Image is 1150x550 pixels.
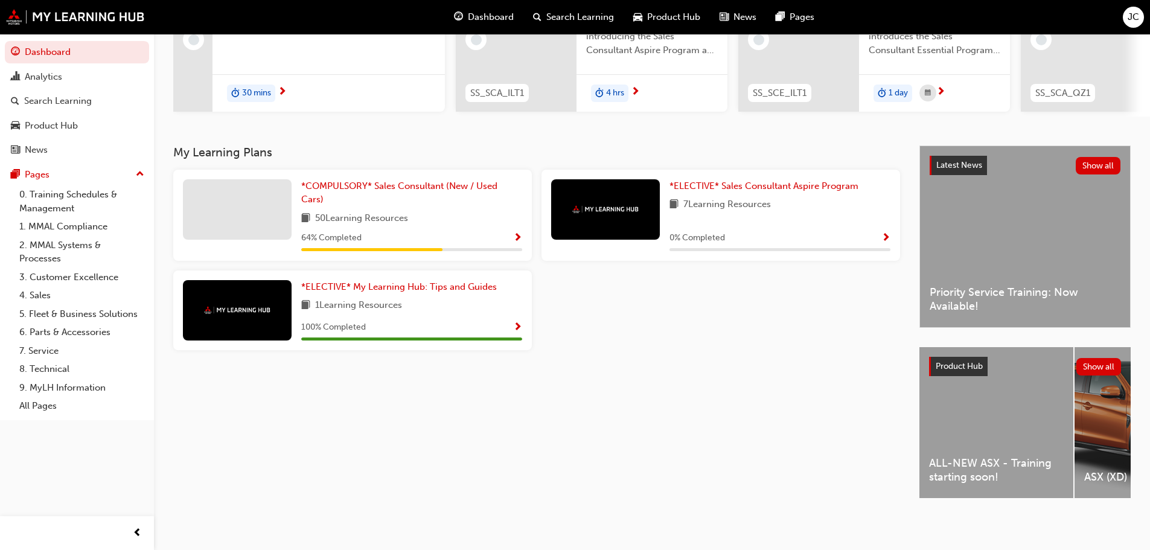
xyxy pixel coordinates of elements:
span: book-icon [301,298,310,313]
span: learningRecordVerb_NONE-icon [1036,34,1047,45]
div: Search Learning [24,94,92,108]
span: 1 day [889,86,908,100]
span: prev-icon [133,526,142,541]
span: next-icon [278,87,287,98]
span: ALL-NEW ASX - Training starting soon! [929,456,1064,484]
span: 0 % Completed [669,231,725,245]
span: learningRecordVerb_NONE-icon [188,34,199,45]
span: 4 hrs [606,86,624,100]
span: learningRecordVerb_NONE-icon [753,34,764,45]
span: SS_SCE_ILT1 [753,86,807,100]
a: ALL-NEW ASX - Training starting soon! [919,347,1073,498]
a: guage-iconDashboard [444,5,523,30]
span: search-icon [11,96,19,107]
span: SS_SCA_ILT1 [470,86,524,100]
a: Latest NewsShow allPriority Service Training: Now Available! [919,145,1131,328]
button: Show Progress [513,320,522,335]
a: Analytics [5,66,149,88]
span: Dashboard [468,10,514,24]
span: Product Hub [647,10,700,24]
span: *COMPULSORY* Sales Consultant (New / Used Cars) [301,181,497,205]
a: 6. Parts & Accessories [14,323,149,342]
h3: My Learning Plans [173,145,900,159]
a: 5. Fleet & Business Solutions [14,305,149,324]
span: This instructor led session introduces the Sales Consultant Essential Program and outlines what y... [869,16,1000,57]
span: pages-icon [11,170,20,181]
span: calendar-icon [925,86,931,101]
a: car-iconProduct Hub [624,5,710,30]
button: Pages [5,164,149,186]
a: 1. MMAL Compliance [14,217,149,236]
span: SS_SCA_QZ1 [1035,86,1090,100]
span: 1 Learning Resources [315,298,402,313]
a: Product Hub [5,115,149,137]
span: guage-icon [11,47,20,58]
span: Latest News [936,160,982,170]
button: Show all [1076,157,1121,174]
a: 8. Technical [14,360,149,379]
a: 2. MMAL Systems & Processes [14,236,149,268]
span: car-icon [633,10,642,25]
button: DashboardAnalyticsSearch LearningProduct HubNews [5,39,149,164]
button: Show all [1076,358,1122,376]
span: news-icon [11,145,20,156]
span: 64 % Completed [301,231,362,245]
span: News [733,10,756,24]
span: next-icon [631,87,640,98]
span: 7 Learning Resources [683,197,771,213]
span: up-icon [136,167,144,182]
span: car-icon [11,121,20,132]
a: *COMPULSORY* Sales Consultant (New / Used Cars) [301,179,522,206]
span: news-icon [720,10,729,25]
span: 100 % Completed [301,321,366,334]
a: 9. MyLH Information [14,379,149,397]
span: Pages [790,10,814,24]
span: Product Hub [936,361,983,371]
span: Search Learning [546,10,614,24]
img: mmal [6,9,145,25]
span: learningRecordVerb_NONE-icon [471,34,482,45]
span: *ELECTIVE* Sales Consultant Aspire Program [669,181,858,191]
span: search-icon [533,10,541,25]
span: Priority Service Training: Now Available! [930,286,1120,313]
span: JC [1128,10,1139,24]
span: 50 Learning Resources [315,211,408,226]
a: Latest NewsShow all [930,156,1120,175]
a: 7. Service [14,342,149,360]
span: chart-icon [11,72,20,83]
span: duration-icon [231,86,240,101]
a: News [5,139,149,161]
button: JC [1123,7,1144,28]
a: search-iconSearch Learning [523,5,624,30]
a: Product HubShow all [929,357,1121,376]
a: *ELECTIVE* My Learning Hub: Tips and Guides [301,280,502,294]
span: book-icon [669,197,679,213]
span: guage-icon [454,10,463,25]
a: 4. Sales [14,286,149,305]
button: Show Progress [513,231,522,246]
span: *ELECTIVE* My Learning Hub: Tips and Guides [301,281,497,292]
a: 3. Customer Excellence [14,268,149,287]
span: Online instructor led session introducing the Sales Consultant Aspire Program and outlining what ... [586,16,718,57]
a: news-iconNews [710,5,766,30]
span: pages-icon [776,10,785,25]
div: News [25,143,48,157]
a: Search Learning [5,90,149,112]
div: Pages [25,168,50,182]
span: duration-icon [595,86,604,101]
div: Product Hub [25,119,78,133]
a: *ELECTIVE* Sales Consultant Aspire Program [669,179,863,193]
span: next-icon [936,87,945,98]
button: Show Progress [881,231,890,246]
span: Show Progress [513,322,522,333]
span: duration-icon [878,86,886,101]
span: Show Progress [881,233,890,244]
img: mmal [204,306,270,314]
img: mmal [572,205,639,213]
a: pages-iconPages [766,5,824,30]
a: Dashboard [5,41,149,63]
span: book-icon [301,211,310,226]
span: 30 mins [242,86,271,100]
